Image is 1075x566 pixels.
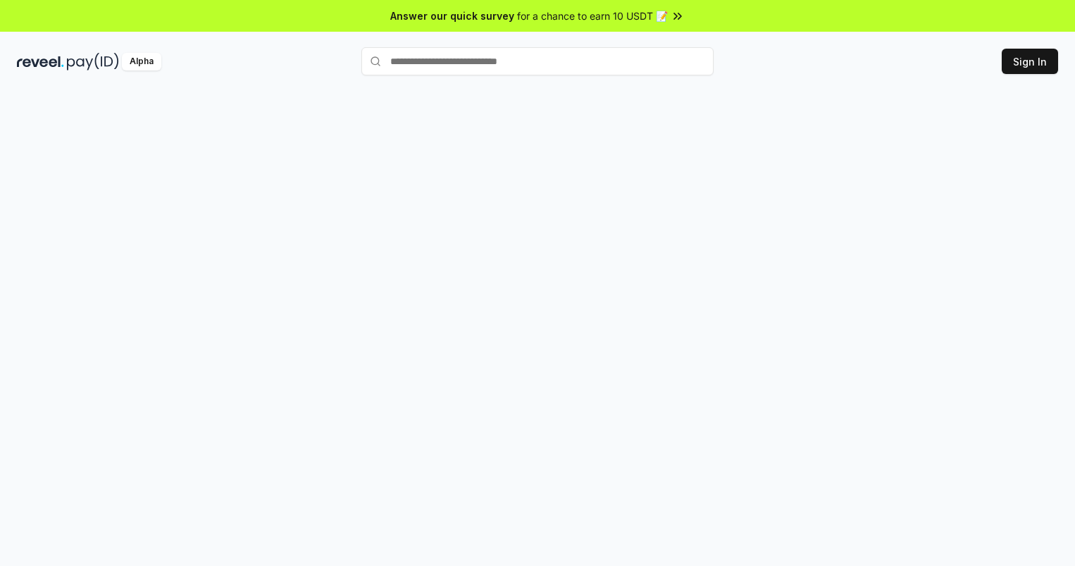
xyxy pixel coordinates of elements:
span: for a chance to earn 10 USDT 📝 [517,8,668,23]
span: Answer our quick survey [390,8,514,23]
img: pay_id [67,53,119,70]
button: Sign In [1002,49,1058,74]
div: Alpha [122,53,161,70]
img: reveel_dark [17,53,64,70]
